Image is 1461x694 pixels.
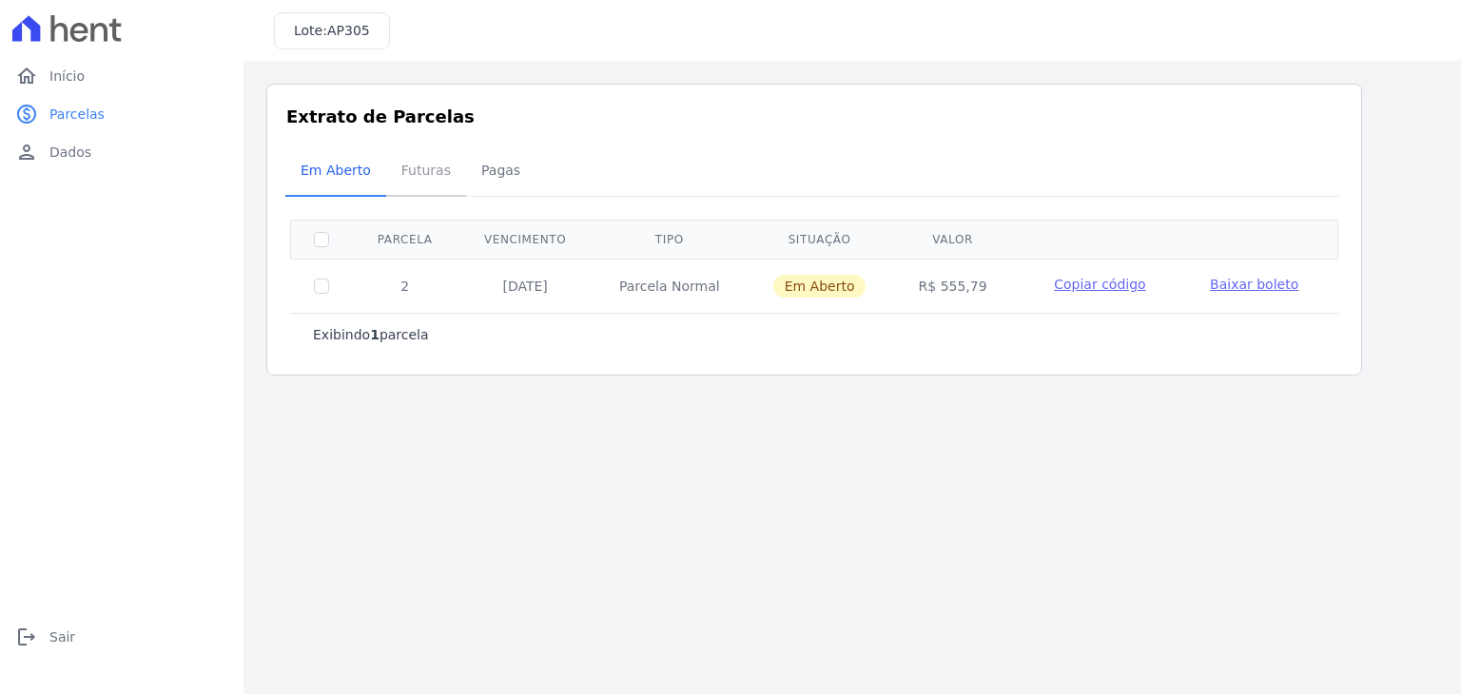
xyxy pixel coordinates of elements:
span: Em Aberto [289,151,382,189]
span: Futuras [390,151,462,189]
span: Dados [49,143,91,162]
th: Parcela [352,220,458,259]
button: Copiar código [1036,275,1164,294]
a: logoutSair [8,618,236,656]
td: Parcela Normal [593,259,747,313]
p: Exibindo parcela [313,325,429,344]
a: Em Aberto [285,147,386,197]
a: personDados [8,133,236,171]
b: 1 [370,327,380,342]
a: paidParcelas [8,95,236,133]
a: Pagas [466,147,536,197]
td: [DATE] [458,259,593,313]
span: AP305 [327,23,370,38]
span: Copiar código [1054,277,1145,292]
th: Tipo [593,220,747,259]
span: Sair [49,627,75,646]
i: paid [15,103,38,125]
span: Baixar boleto [1210,277,1298,292]
th: Vencimento [458,220,593,259]
i: person [15,141,38,164]
th: Valor [892,220,1012,259]
span: Início [49,67,85,86]
h3: Lote: [294,21,370,41]
span: Parcelas [49,105,105,124]
a: homeInício [8,57,236,95]
td: R$ 555,79 [892,259,1012,313]
td: 2 [352,259,458,313]
i: logout [15,626,38,648]
i: home [15,65,38,87]
span: Em Aberto [773,275,867,298]
h3: Extrato de Parcelas [286,104,1342,129]
a: Baixar boleto [1210,275,1298,294]
th: Situação [747,220,893,259]
a: Futuras [386,147,466,197]
span: Pagas [470,151,532,189]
